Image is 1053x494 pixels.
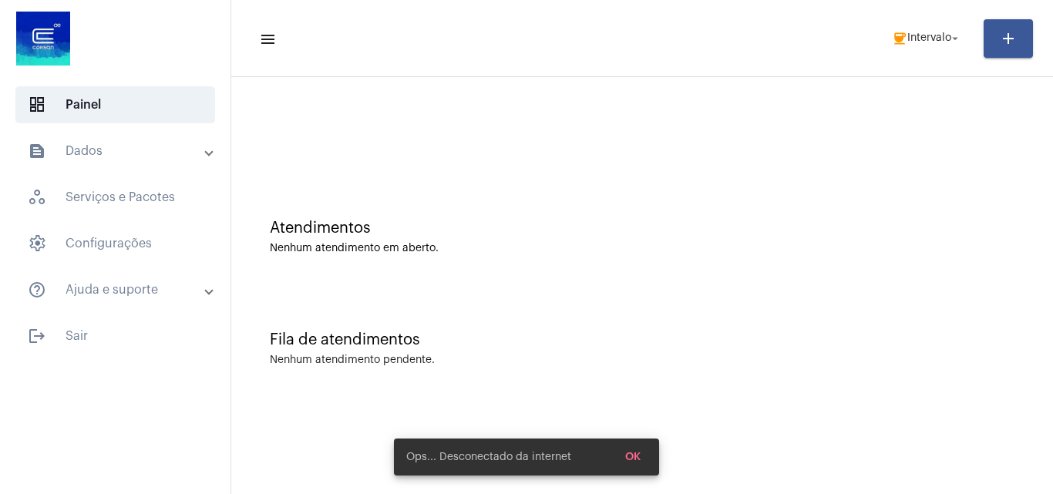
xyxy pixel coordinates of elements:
div: Nenhum atendimento pendente. [270,355,435,366]
span: sidenav icon [28,234,46,253]
mat-icon: arrow_drop_down [948,32,962,45]
div: Nenhum atendimento em aberto. [270,243,1014,254]
span: Ops... Desconectado da internet [406,449,571,465]
button: Intervalo [883,23,971,54]
mat-panel-title: Ajuda e suporte [28,281,206,299]
mat-icon: sidenav icon [28,281,46,299]
span: OK [625,452,641,462]
button: OK [613,443,653,471]
mat-icon: coffee [892,31,907,46]
span: sidenav icon [28,96,46,114]
mat-icon: add [999,29,1018,48]
img: d4669ae0-8c07-2337-4f67-34b0df7f5ae4.jpeg [12,8,74,69]
span: sidenav icon [28,188,46,207]
div: Atendimentos [270,220,1014,237]
mat-expansion-panel-header: sidenav iconAjuda e suporte [9,271,230,308]
span: Intervalo [907,33,951,44]
mat-panel-title: Dados [28,142,206,160]
span: Painel [15,86,215,123]
mat-icon: sidenav icon [28,327,46,345]
mat-icon: sidenav icon [259,30,274,49]
mat-icon: sidenav icon [28,142,46,160]
span: Sair [15,318,215,355]
div: Fila de atendimentos [270,331,1014,348]
span: Serviços e Pacotes [15,179,215,216]
span: Configurações [15,225,215,262]
mat-expansion-panel-header: sidenav iconDados [9,133,230,170]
